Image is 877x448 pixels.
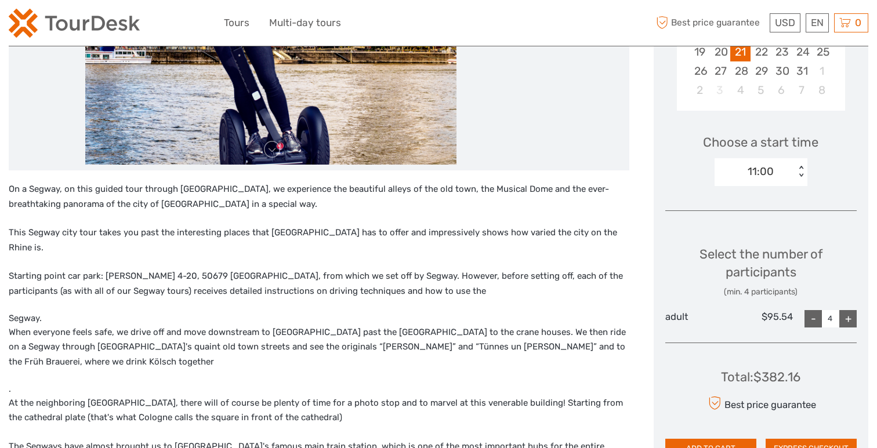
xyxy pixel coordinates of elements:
div: Choose Sunday, October 19th, 2025 [690,42,710,61]
div: Choose Sunday, October 26th, 2025 [690,61,710,81]
div: Choose Saturday, November 8th, 2025 [812,81,832,100]
div: Choose Thursday, November 6th, 2025 [771,81,791,100]
div: adult [665,310,729,327]
div: Choose Saturday, November 1st, 2025 [812,61,832,81]
span: Best price guarantee [654,13,767,32]
div: Choose Monday, October 20th, 2025 [710,42,730,61]
div: < > [796,166,806,178]
div: Total : $382.16 [721,368,800,386]
div: EN [806,13,829,32]
div: + [839,310,857,327]
div: Choose Wednesday, October 22nd, 2025 [751,42,771,61]
div: Choose Wednesday, October 29th, 2025 [751,61,771,81]
div: Choose Thursday, October 23rd, 2025 [771,42,791,61]
div: Choose Tuesday, October 28th, 2025 [730,61,751,81]
div: Choose Thursday, October 30th, 2025 [771,61,791,81]
img: 2254-3441b4b5-4e5f-4d00-b396-31f1d84a6ebf_logo_small.png [9,9,140,38]
span: Choose a start time [703,133,818,151]
p: At the neighboring [GEOGRAPHIC_DATA], there will of course be plenty of time for a photo stop and... [9,396,629,425]
div: Select the number of participants [665,245,857,298]
a: Tours [224,14,249,31]
div: Choose Saturday, October 25th, 2025 [812,42,832,61]
div: Choose Wednesday, November 5th, 2025 [751,81,771,100]
div: 11:00 [748,164,774,179]
p: We're away right now. Please check back later! [16,20,131,30]
a: Multi-day tours [269,14,341,31]
div: Choose Tuesday, October 21st, 2025 [730,42,751,61]
div: Choose Friday, November 7th, 2025 [792,81,812,100]
span: USD [775,17,795,28]
div: Choose Sunday, November 2nd, 2025 [690,81,710,100]
div: Choose Friday, October 31st, 2025 [792,61,812,81]
div: Not available Monday, November 3rd, 2025 [710,81,730,100]
div: Choose Monday, October 27th, 2025 [710,61,730,81]
p: Starting point car park: [PERSON_NAME] 4-20, 50679 [GEOGRAPHIC_DATA], from which we set off by Se... [9,269,629,298]
div: Choose Friday, October 24th, 2025 [792,42,812,61]
button: Open LiveChat chat widget [133,18,147,32]
p: On a Segway, on this guided tour through [GEOGRAPHIC_DATA], we experience the beautiful alleys of... [9,182,629,212]
div: Best price guarantee [705,393,816,413]
p: This Segway city tour takes you past the interesting places that [GEOGRAPHIC_DATA] has to offer a... [9,225,629,255]
p: When everyone feels safe, we drive off and move downstream to [GEOGRAPHIC_DATA] past the [GEOGRAP... [9,325,629,370]
div: - [804,310,822,327]
div: $95.54 [729,310,793,327]
div: Choose Tuesday, November 4th, 2025 [730,81,751,100]
span: 0 [853,17,863,28]
div: (min. 4 participants) [665,286,857,298]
